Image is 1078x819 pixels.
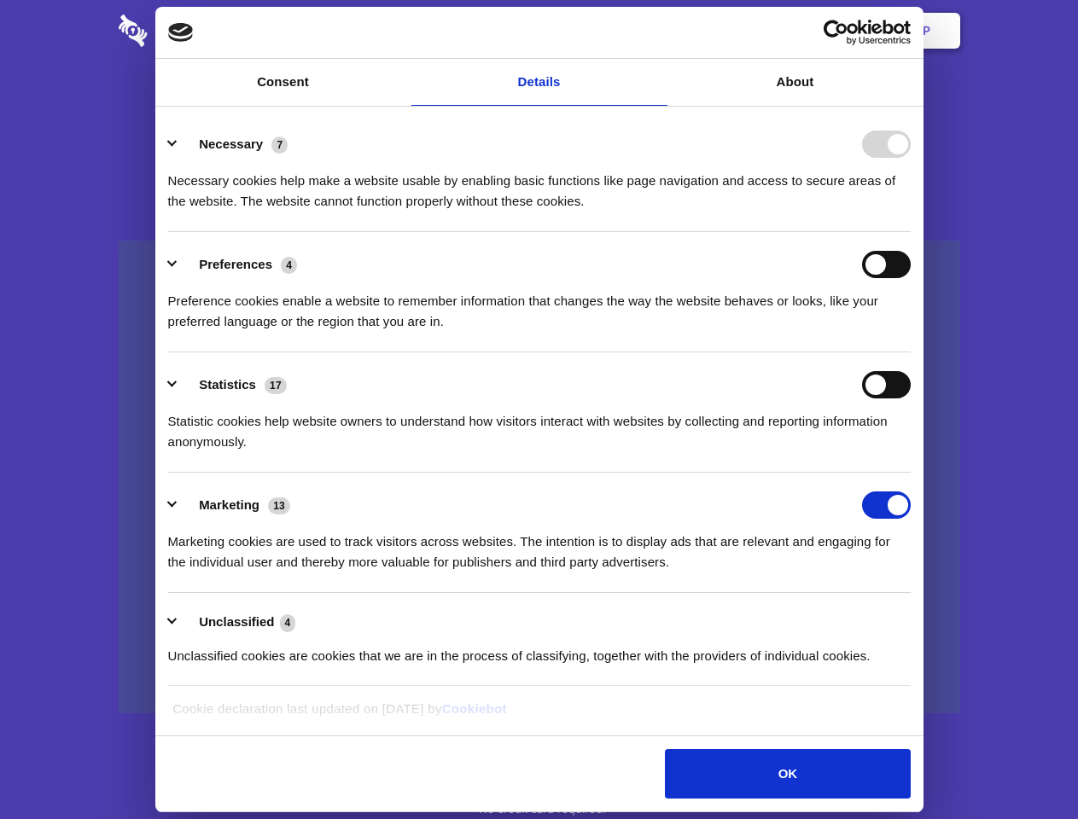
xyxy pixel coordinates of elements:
img: logo [168,23,194,42]
h4: Auto-redaction of sensitive data, encrypted data sharing and self-destructing private chats. Shar... [119,155,960,212]
div: Marketing cookies are used to track visitors across websites. The intention is to display ads tha... [168,519,911,572]
button: Statistics (17) [168,371,298,398]
label: Statistics [199,377,256,392]
button: Marketing (13) [168,491,301,519]
button: Unclassified (4) [168,612,306,633]
iframe: Drift Widget Chat Controller [993,734,1058,799]
div: Unclassified cookies are cookies that we are in the process of classifying, together with the pro... [168,633,911,666]
label: Preferences [199,257,272,271]
label: Necessary [199,136,263,151]
div: Cookie declaration last updated on [DATE] by [160,699,918,732]
a: Consent [155,59,411,106]
span: 17 [265,377,287,394]
a: About [667,59,924,106]
a: Pricing [501,4,575,57]
span: 13 [268,497,290,514]
button: OK [665,749,910,799]
div: Necessary cookies help make a website usable by enabling basic functions like page navigation and... [168,158,911,212]
a: Wistia video thumbnail [119,241,960,714]
a: Details [411,59,667,106]
div: Statistic cookies help website owners to understand how visitors interact with websites by collec... [168,398,911,452]
a: Contact [692,4,771,57]
button: Necessary (7) [168,131,299,158]
a: Usercentrics Cookiebot - opens in a new window [761,20,911,45]
a: Login [774,4,848,57]
button: Preferences (4) [168,251,308,278]
div: Preference cookies enable a website to remember information that changes the way the website beha... [168,278,911,332]
h1: Eliminate Slack Data Loss. [119,77,960,138]
img: logo-wordmark-white-trans-d4663122ce5f474addd5e946df7df03e33cb6a1c49d2221995e7729f52c070b2.svg [119,15,265,47]
span: 4 [280,614,296,631]
span: 4 [281,257,297,274]
a: Cookiebot [442,701,507,716]
label: Marketing [199,497,259,512]
span: 7 [271,136,288,154]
